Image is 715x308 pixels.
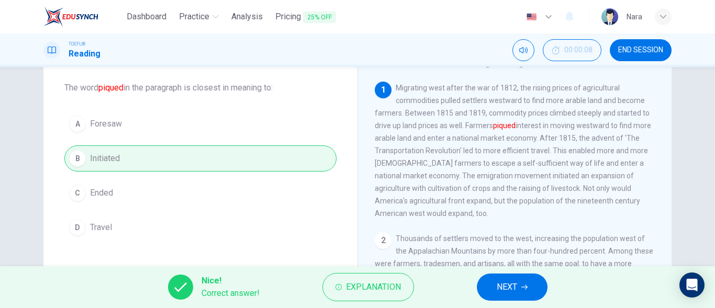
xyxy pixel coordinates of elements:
img: Profile picture [601,8,618,25]
button: Practice [175,7,223,26]
div: Mute [512,39,534,61]
div: Open Intercom Messenger [679,272,705,298]
span: Nice! [202,275,260,287]
button: Analysis [227,7,267,26]
button: Explanation [322,273,414,301]
span: TOEFL® [69,40,85,48]
h1: Reading [69,48,100,60]
span: Dashboard [127,10,166,23]
font: piqued [493,121,516,130]
span: Correct answer! [202,287,260,300]
button: END SESSION [610,39,672,61]
span: NEXT [497,280,517,294]
span: 25% OFF [303,12,336,23]
a: Analysis [227,7,267,27]
span: END SESSION [618,46,663,54]
div: 1 [375,82,392,98]
span: Pricing [275,10,336,24]
span: Migrating west after the war of 1812, the rising prices of agricultural commodities pulled settle... [375,84,651,218]
div: 2 [375,232,392,249]
button: Dashboard [122,7,171,26]
span: 00:00:08 [564,46,593,54]
button: Pricing25% OFF [271,7,340,27]
button: NEXT [477,273,548,301]
span: Practice [179,10,209,23]
a: EduSynch logo [43,6,122,27]
div: ์Nara [627,10,642,23]
font: piqued [98,83,124,93]
img: EduSynch logo [43,6,98,27]
button: 00:00:08 [543,39,601,61]
a: Dashboard [122,7,171,27]
div: Hide [543,39,601,61]
span: The word in the paragraph is closest in meaning to: [64,82,337,94]
span: Explanation [346,280,401,294]
img: en [525,13,538,21]
span: Analysis [231,10,263,23]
